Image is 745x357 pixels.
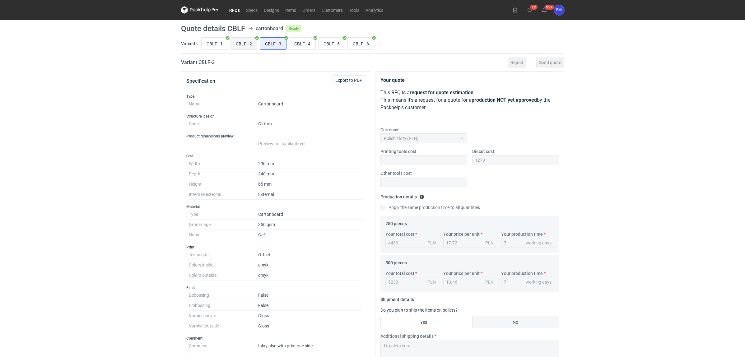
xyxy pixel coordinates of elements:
dt: Debossing [189,290,258,300]
dd: Inlay also with print one side. [258,341,362,351]
dd: Gc1 [258,230,362,240]
legend: Shipment details [380,294,414,302]
dd: 65 mm [258,179,362,189]
label: Do you plan to ship the items on pallets? [380,308,458,313]
dt: Varnish outside [189,321,258,331]
label: CBLF - 1 [201,37,228,50]
legend: 500 pieces [385,258,407,265]
h3: Product dimensions preview [186,134,365,139]
button: Send quote [536,58,564,67]
h3: Material [186,204,365,209]
label: Your price per unit [443,231,480,237]
dd: cmyk [258,260,362,270]
dd: Gloss [258,321,362,331]
strong: request for quote estimation [410,90,473,95]
label: Your total cost [385,231,414,237]
dt: Comment [189,341,258,351]
dt: Name [189,230,258,240]
button: EM [554,5,564,15]
button: 99+ [539,5,549,15]
dd: External [258,189,362,200]
dt: Colors outside [189,270,258,280]
button: Reject [508,58,526,67]
dt: Colors inside [189,260,258,270]
dd: Gloss [258,311,362,321]
legend: Production details [380,192,424,199]
label: Your total cost [385,270,414,276]
label: CBLF - 6 [347,37,374,50]
dd: cmyk [258,270,362,280]
button: 12 [525,5,535,15]
label: CBLF - 5 [318,37,345,50]
dd: Cartonboard [258,99,362,109]
label: Variants: [181,40,198,47]
label: Your production time [501,270,543,276]
div: PLN [485,240,494,246]
dt: Internal/external [189,189,258,200]
label: Printing tools cost [380,148,417,155]
span: Preview not available yet. [258,141,307,146]
button: Specification [186,74,215,89]
label: Currency [380,127,398,133]
h3: Type [186,94,365,99]
dt: Grammage [189,220,258,230]
label: CBLF - 3 [260,37,286,50]
label: Apply the same production time to all quantities [380,204,480,211]
div: working days [526,240,552,246]
label: CBLF - 2 [230,37,257,50]
div: cartonboard [256,25,283,32]
dd: False [258,290,362,300]
label: Diecut cost [472,148,494,155]
dt: Code [189,119,258,129]
span: Reject [510,60,523,65]
h3: Comment [186,336,365,341]
label: CBLF - 4 [289,37,316,50]
a: RFQs [226,6,243,14]
label: Your price per unit [443,270,480,276]
svg: Packhelp Pro [181,6,218,14]
legend: 250 pieces [385,219,407,226]
dt: Name [189,99,258,109]
strong: production NOT yet approved [472,97,537,103]
button: Export to PDF [333,75,365,85]
dd: Giftbox [258,119,362,129]
dd: 290 mm [258,159,362,169]
dt: Depth [189,169,258,179]
div: Ewelina Macek [554,5,564,15]
strong: Your quote [380,77,405,83]
a: Specs [243,6,261,14]
div: working days [526,279,552,285]
div: PLN [485,279,494,285]
a: Tools [346,6,362,14]
dd: Cartonboard [258,209,362,220]
a: Designs [261,6,282,14]
dd: Offset [258,250,362,260]
dt: Height [189,179,258,189]
h3: Structural design [186,114,365,119]
dt: Varnish inside [189,311,258,321]
h2: Variant CBLF - 3 [181,59,215,66]
label: Additional shipping details [380,333,434,339]
dt: Width [189,159,258,169]
p: This RFQ is a . This means it's a request for a quote for a by the Packhelp's customer. [380,89,559,111]
h3: Finish [186,285,365,290]
a: Orders [299,6,319,14]
dd: 240 mm [258,169,362,179]
dd: False [258,300,362,311]
span: Ready [286,25,301,32]
label: Your production time [501,231,543,237]
dt: Type [189,209,258,220]
dd: 350 gsm [258,220,362,230]
label: Other tools cost [380,170,412,176]
a: Items [282,6,299,14]
dt: Technique [189,250,258,260]
h1: Quote details CBLF [181,25,245,32]
a: Analytics [362,6,386,14]
dt: Embossing [189,300,258,311]
div: PLN [427,240,436,246]
span: Export to PDF [335,78,362,82]
h3: Print [186,245,365,250]
span: Send quote [539,60,561,65]
a: Customers [319,6,346,14]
